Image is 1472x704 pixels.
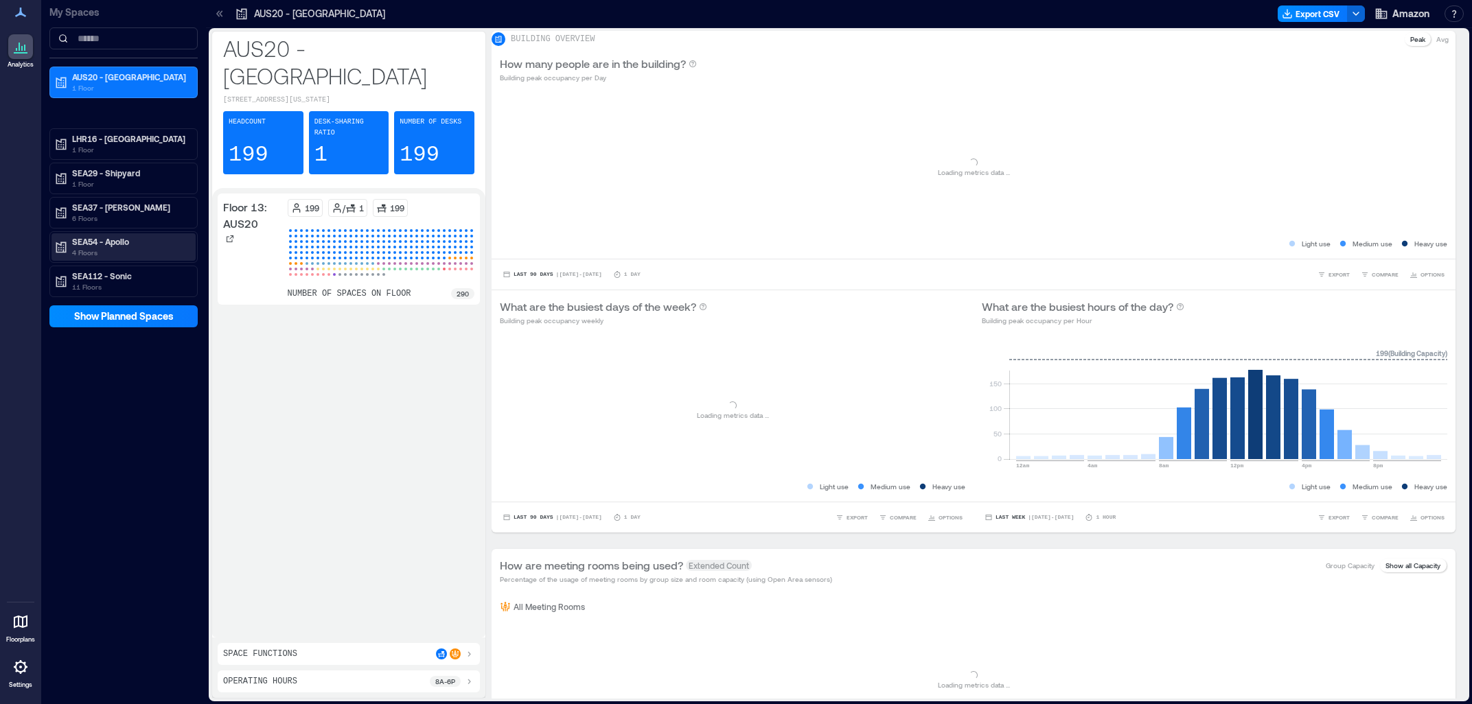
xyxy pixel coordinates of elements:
[1407,268,1447,281] button: OPTIONS
[1302,462,1312,469] text: 4pm
[72,167,187,178] p: SEA29 - Shipyard
[993,430,1002,438] tspan: 50
[72,281,187,292] p: 11 Floors
[2,605,39,648] a: Floorplans
[500,557,683,574] p: How are meeting rooms being used?
[72,82,187,93] p: 1 Floor
[72,247,187,258] p: 4 Floors
[1358,511,1401,524] button: COMPARE
[1329,270,1350,279] span: EXPORT
[72,133,187,144] p: LHR16 - [GEOGRAPHIC_DATA]
[932,481,965,492] p: Heavy use
[890,513,917,521] span: COMPARE
[833,511,871,524] button: EXPORT
[1278,5,1348,22] button: Export CSV
[72,71,187,82] p: AUS20 - [GEOGRAPHIC_DATA]
[1407,511,1447,524] button: OPTIONS
[1414,238,1447,249] p: Heavy use
[8,60,34,69] p: Analytics
[72,236,187,247] p: SEA54 - Apollo
[624,513,641,521] p: 1 Day
[500,298,696,315] p: What are the busiest days of the week?
[72,178,187,189] p: 1 Floor
[982,511,1077,524] button: Last Week |[DATE]-[DATE]
[1302,238,1331,249] p: Light use
[223,648,297,659] p: Space Functions
[314,117,384,139] p: Desk-sharing ratio
[1329,513,1350,521] span: EXPORT
[989,404,1002,412] tspan: 100
[1016,462,1029,469] text: 12am
[1410,34,1425,45] p: Peak
[500,511,605,524] button: Last 90 Days |[DATE]-[DATE]
[500,315,707,326] p: Building peak occupancy weekly
[1358,268,1401,281] button: COMPARE
[939,513,963,521] span: OPTIONS
[982,298,1173,315] p: What are the busiest hours of the day?
[9,681,32,689] p: Settings
[686,560,752,571] span: Extended Count
[400,117,461,128] p: Number of Desks
[697,410,769,421] p: Loading metrics data ...
[1096,513,1116,521] p: 1 Hour
[3,30,38,73] a: Analytics
[989,379,1002,388] tspan: 150
[998,454,1002,462] tspan: 0
[876,511,919,524] button: COMPARE
[314,141,327,169] p: 1
[1372,513,1399,521] span: COMPARE
[1088,462,1098,469] text: 4am
[229,141,268,169] p: 199
[223,676,297,687] p: Operating Hours
[1353,481,1392,492] p: Medium use
[457,288,469,299] p: 290
[72,202,187,213] p: SEA37 - [PERSON_NAME]
[1353,238,1392,249] p: Medium use
[820,481,849,492] p: Light use
[1159,462,1169,469] text: 8am
[1421,513,1445,521] span: OPTIONS
[223,34,474,89] p: AUS20 - [GEOGRAPHIC_DATA]
[72,270,187,281] p: SEA112 - Sonic
[938,679,1010,690] p: Loading metrics data ...
[223,199,282,232] p: Floor 13: AUS20
[624,270,641,279] p: 1 Day
[1372,270,1399,279] span: COMPARE
[4,650,37,693] a: Settings
[1373,462,1383,469] text: 8pm
[982,315,1184,326] p: Building peak occupancy per Hour
[1421,270,1445,279] span: OPTIONS
[72,144,187,155] p: 1 Floor
[500,268,605,281] button: Last 90 Days |[DATE]-[DATE]
[871,481,910,492] p: Medium use
[938,167,1010,178] p: Loading metrics data ...
[343,202,345,213] p: /
[500,56,686,72] p: How many people are in the building?
[847,513,868,521] span: EXPORT
[400,141,439,169] p: 199
[1392,7,1429,21] span: Amazon
[435,676,455,687] p: 8a - 6p
[1370,3,1434,25] button: Amazon
[359,202,364,213] p: 1
[72,213,187,224] p: 6 Floors
[49,5,198,19] p: My Spaces
[6,635,35,644] p: Floorplans
[1230,462,1243,469] text: 12pm
[925,511,965,524] button: OPTIONS
[390,202,404,213] p: 199
[49,305,198,327] button: Show Planned Spaces
[1326,560,1375,571] p: Group Capacity
[1436,34,1449,45] p: Avg
[500,574,832,585] p: Percentage of the usage of meeting rooms by group size and room capacity (using Open Area sensors)
[511,34,595,45] p: BUILDING OVERVIEW
[1315,268,1353,281] button: EXPORT
[500,72,697,83] p: Building peak occupancy per Day
[254,7,385,21] p: AUS20 - [GEOGRAPHIC_DATA]
[288,288,411,299] p: number of spaces on floor
[1302,481,1331,492] p: Light use
[1414,481,1447,492] p: Heavy use
[229,117,266,128] p: Headcount
[223,95,474,106] p: [STREET_ADDRESS][US_STATE]
[74,309,174,323] span: Show Planned Spaces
